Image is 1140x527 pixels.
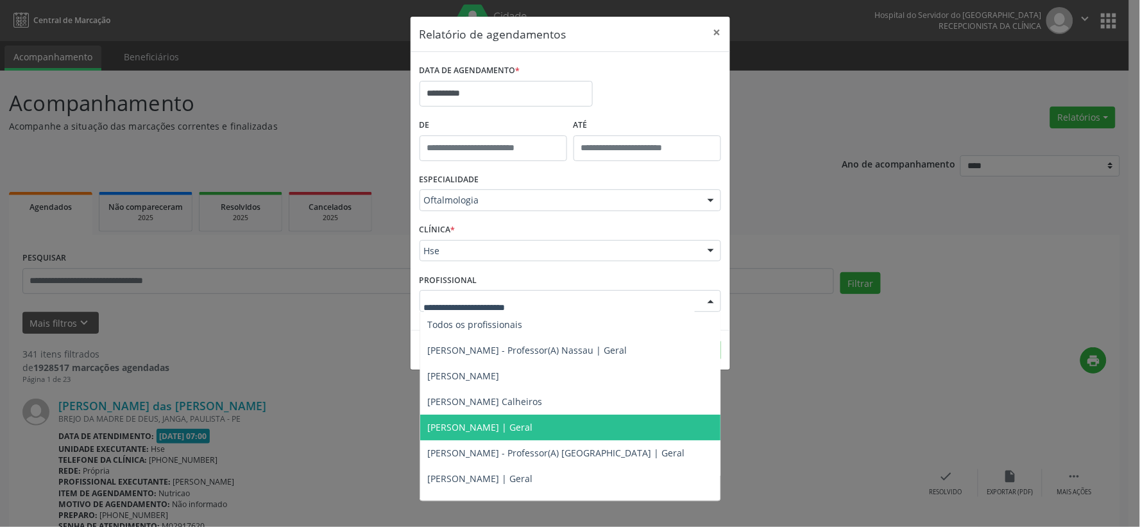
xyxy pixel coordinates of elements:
span: [PERSON_NAME] - Professor(A) [GEOGRAPHIC_DATA] | Geral [428,447,685,459]
span: Hse [424,245,695,257]
span: [PERSON_NAME] [428,370,500,382]
span: Oftalmologia [424,194,695,207]
span: [PERSON_NAME] | Geral [428,472,533,485]
h5: Relatório de agendamentos [420,26,566,42]
button: Close [704,17,730,48]
label: CLÍNICA [420,220,455,240]
span: [PERSON_NAME] | Geral [428,421,533,433]
label: De [420,116,567,135]
label: PROFISSIONAL [420,270,477,290]
label: DATA DE AGENDAMENTO [420,61,520,81]
span: [PERSON_NAME] Calheiros [428,395,543,408]
span: [PERSON_NAME] e Estrabismo [428,498,558,510]
span: Todos os profissionais [428,318,523,331]
label: ATÉ [574,116,721,135]
span: [PERSON_NAME] - Professor(A) Nassau | Geral [428,344,627,356]
label: ESPECIALIDADE [420,170,479,190]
